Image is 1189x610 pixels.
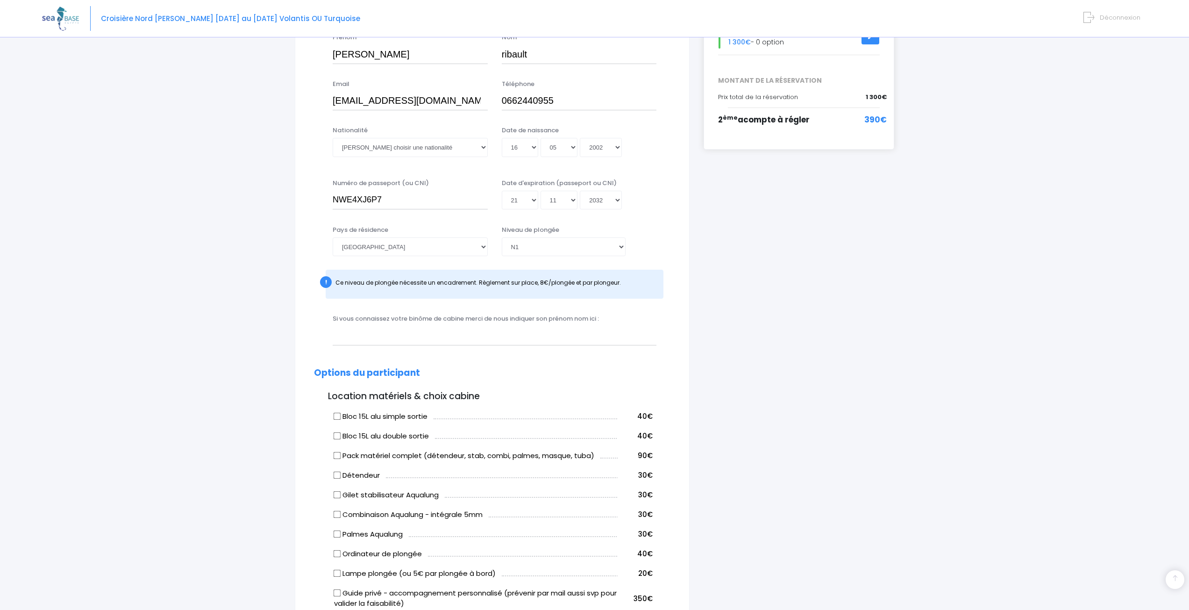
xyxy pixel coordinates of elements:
h3: Location matériels & choix cabine [314,391,670,402]
label: Bloc 15L alu double sortie [334,431,429,442]
label: Bloc 15L alu simple sortie [334,411,427,422]
span: 350€ [634,594,653,603]
label: Gilet stabilisateur Aqualung [334,490,439,501]
input: Palmes Aqualung [334,530,341,538]
label: Si vous connaissez votre binôme de cabine merci de nous indiquer son prénom nom ici : [333,314,599,323]
input: Détendeur [334,471,341,479]
span: Ce niveau de plongée nécessite un encadrement. Règlement sur place, 8€/plongée et par plongeur. [335,279,621,287]
span: 20€ [638,568,653,578]
label: Ordinateur de plongée [334,549,422,560]
span: 390€ [864,114,887,126]
span: Déconnexion [1100,13,1140,22]
input: Bloc 15L alu simple sortie [334,412,341,420]
span: 2 acompte à régler [718,114,810,125]
h2: Options du participant [314,368,670,379]
label: Téléphone [502,79,534,89]
label: Date d'expiration (passeport ou CNI) [502,179,617,188]
div: ! [320,276,332,288]
label: Détendeur [334,470,380,481]
label: Pays de résidence [333,225,388,235]
span: 30€ [638,470,653,480]
input: Pack matériel complet (détendeur, stab, combi, palmes, masque, tuba) [334,452,341,459]
span: 40€ [637,431,653,441]
label: Nom [502,33,517,42]
label: Lampe plongée (ou 5€ par plongée à bord) [334,568,496,579]
span: 30€ [638,529,653,539]
input: Lampe plongée (ou 5€ par plongée à bord) [334,569,341,577]
span: 40€ [637,549,653,559]
span: 30€ [638,510,653,519]
input: Guide privé - accompagnement personnalisé (prévenir par mail aussi svp pour valider la faisabilité) [334,589,341,596]
input: Bloc 15L alu double sortie [334,432,341,439]
label: Palmes Aqualung [334,529,403,540]
span: 40€ [637,411,653,421]
input: Ordinateur de plongée [334,550,341,557]
span: Prix total de la réservation [718,93,798,101]
label: Guide privé - accompagnement personnalisé (prévenir par mail aussi svp pour valider la faisabilité) [334,588,618,609]
span: Croisière Nord [PERSON_NAME] [DATE] au [DATE] Volantis OU Turquoise [101,14,360,23]
input: Combinaison Aqualung - intégrale 5mm [334,510,341,518]
span: 90€ [638,451,653,460]
label: Numéro de passeport (ou CNI) [333,179,429,188]
span: MONTANT DE LA RÉSERVATION [711,76,887,86]
label: Prénom [333,33,356,42]
label: Niveau de plongée [502,225,559,235]
label: Date de naissance [502,126,559,135]
sup: ème [723,114,738,122]
label: Pack matériel complet (détendeur, stab, combi, palmes, masque, tuba) [334,451,594,461]
span: 1 300€ [728,37,751,47]
label: Nationalité [333,126,368,135]
span: 30€ [638,490,653,500]
input: Gilet stabilisateur Aqualung [334,491,341,498]
span: 1 300€ [866,93,887,102]
label: Combinaison Aqualung - intégrale 5mm [334,510,483,520]
label: Email [333,79,349,89]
